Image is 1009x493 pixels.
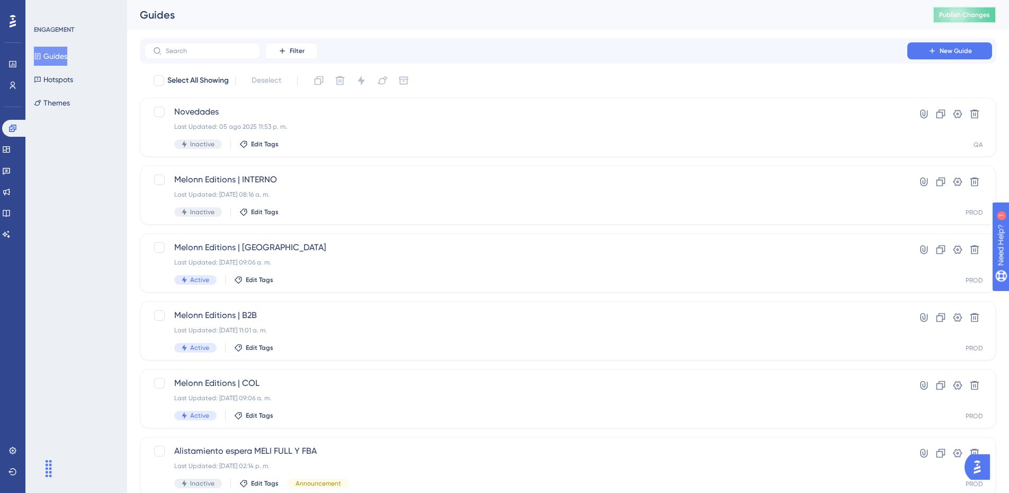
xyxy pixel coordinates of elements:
div: PROD [966,412,983,420]
div: PROD [966,480,983,488]
div: PROD [966,208,983,217]
button: Deselect [242,71,291,90]
span: Active [190,276,209,284]
button: Publish Changes [933,6,996,23]
span: Melonn Editions | B2B [174,309,877,322]
div: QA [974,140,983,149]
span: Edit Tags [246,344,273,352]
div: PROD [966,344,983,353]
button: Edit Tags [234,344,273,352]
button: Hotspots [34,70,73,89]
span: Deselect [252,74,281,87]
span: Select All Showing [167,74,229,87]
button: Filter [265,42,318,59]
span: Inactive [190,140,215,148]
span: Edit Tags [246,276,273,284]
span: Edit Tags [251,479,279,488]
span: Edit Tags [251,140,279,148]
div: Last Updated: [DATE] 08:16 a. m. [174,190,877,199]
div: Last Updated: [DATE] 09:06 a. m. [174,394,877,402]
button: Edit Tags [239,479,279,488]
button: New Guide [907,42,992,59]
div: Last Updated: 05 ago 2025 11:53 p. m. [174,122,877,131]
button: Edit Tags [234,276,273,284]
span: Inactive [190,208,215,216]
span: Alistamiento espera MELI FULL Y FBA [174,445,877,457]
span: Inactive [190,479,215,488]
div: Guides [140,7,906,22]
span: Need Help? [25,3,66,15]
div: 1 [74,5,77,14]
div: Arrastrar [40,453,57,485]
div: Last Updated: [DATE] 02:14 p. m. [174,462,877,470]
span: Melonn Editions | INTERNO [174,173,877,186]
div: Last Updated: [DATE] 09:06 a. m. [174,258,877,267]
button: Edit Tags [234,411,273,420]
span: Active [190,344,209,352]
span: Melonn Editions | COL [174,377,877,390]
span: Edit Tags [251,208,279,216]
button: Themes [34,93,70,112]
span: Edit Tags [246,411,273,420]
div: Last Updated: [DATE] 11:01 a. m. [174,326,877,334]
button: Edit Tags [239,140,279,148]
span: Filter [290,47,305,55]
span: Publish Changes [939,11,990,19]
input: Search [166,47,252,55]
span: Active [190,411,209,420]
span: Novedades [174,105,877,118]
iframe: UserGuiding AI Assistant Launcher [965,451,996,483]
div: ENGAGEMENT [34,25,74,34]
span: Melonn Editions | [GEOGRAPHIC_DATA] [174,241,877,254]
button: Guides [34,47,67,66]
span: Announcement [296,479,341,488]
span: New Guide [940,47,972,55]
button: Edit Tags [239,208,279,216]
div: PROD [966,276,983,285]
